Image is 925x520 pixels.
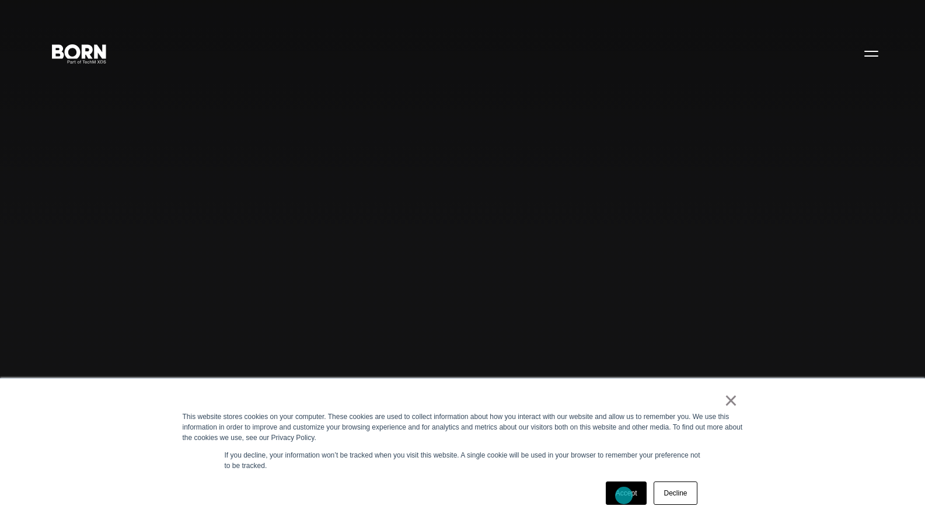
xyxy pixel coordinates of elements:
[724,395,738,406] a: ×
[857,41,885,65] button: Open
[183,411,743,443] div: This website stores cookies on your computer. These cookies are used to collect information about...
[225,450,701,471] p: If you decline, your information won’t be tracked when you visit this website. A single cookie wi...
[606,481,647,505] a: Accept
[654,481,697,505] a: Decline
